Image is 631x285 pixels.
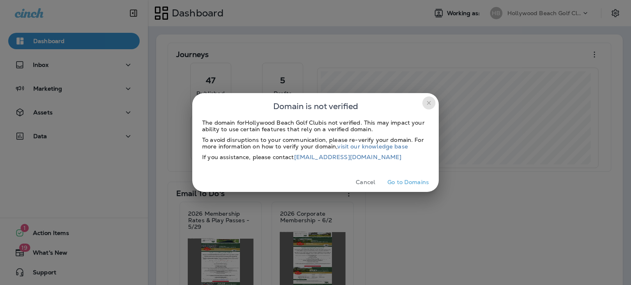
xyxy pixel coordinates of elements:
[202,137,429,150] div: To avoid disruptions to your communication, please re-verify your domain. For more information on...
[422,96,435,109] button: close
[273,100,358,113] span: Domain is not verified
[202,154,429,160] div: If you assistance, please contact
[350,176,381,189] button: Cancel
[294,153,402,161] a: [EMAIL_ADDRESS][DOMAIN_NAME]
[202,119,429,132] div: The domain for Hollywood Beach Golf Club is not verified. This may impact your ability to use cer...
[337,143,408,150] a: visit our knowledge base
[384,176,432,189] button: Go to Domains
